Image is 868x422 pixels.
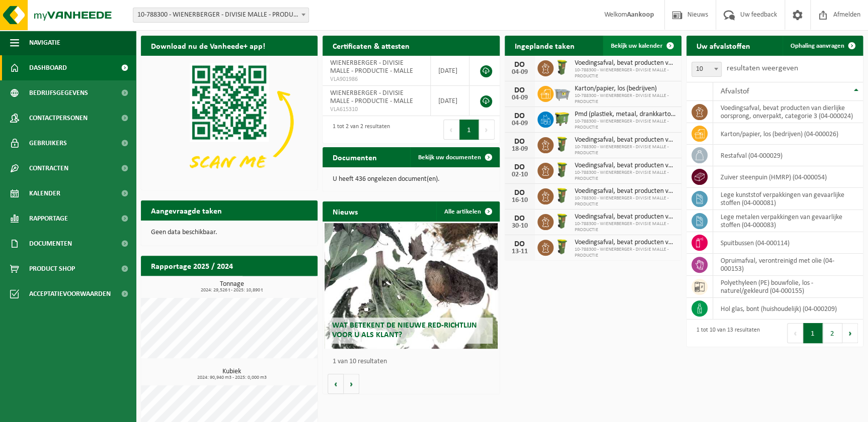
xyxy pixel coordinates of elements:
td: restafval (04-000029) [713,145,863,166]
td: voedingsafval, bevat producten van dierlijke oorsprong, onverpakt, categorie 3 (04-000024) [713,101,863,123]
span: Kalender [29,181,60,206]
span: 10-788300 - WIENERBERGER - DIVISIE MALLE - PRODUCTIE [575,247,676,259]
span: Contracten [29,156,68,181]
td: zuiver steenpuin (HMRP) (04-000054) [713,166,863,188]
span: Karton/papier, los (bedrijven) [575,85,676,93]
div: DO [510,86,530,94]
span: Navigatie [29,30,60,55]
span: 10-788300 - WIENERBERGER - DIVISIE MALLE - PRODUCTIE [575,221,676,233]
h2: Rapportage 2025 / 2024 [141,256,243,275]
td: [DATE] [431,56,469,86]
span: VLA901986 [330,75,423,83]
img: WB-1100-HPE-GN-50 [554,110,571,127]
span: Voedingsafval, bevat producten van dierlijke oorsprong, onverpakt, categorie 3 [575,162,676,170]
a: Ophaling aanvragen [782,36,862,56]
span: 10 [691,62,722,77]
div: DO [510,163,530,171]
span: WIENERBERGER - DIVISIE MALLE - PRODUCTIE - MALLE [330,59,413,75]
h2: Aangevraagde taken [141,200,232,220]
span: 2024: 29,526 t - 2025: 10,890 t [146,288,318,293]
div: 16-10 [510,197,530,204]
div: DO [510,138,530,146]
a: Bekijk uw kalender [603,36,680,56]
span: 10 [692,62,721,76]
img: WB-0060-HPE-GN-50 [554,136,571,153]
span: VLA615310 [330,105,423,114]
img: WB-2500-GAL-GY-01 [554,84,571,101]
img: WB-0060-HPE-GN-50 [554,238,571,255]
td: opruimafval, verontreinigd met olie (04-000153) [713,254,863,276]
span: Voedingsafval, bevat producten van dierlijke oorsprong, onverpakt, categorie 3 [575,59,676,67]
span: Ophaling aanvragen [791,43,844,49]
td: hol glas, bont (huishoudelijk) (04-000209) [713,298,863,320]
span: Contactpersonen [29,105,88,131]
span: Gebruikers [29,131,67,156]
div: DO [510,215,530,223]
span: Bekijk uw kalender [611,43,663,49]
span: Documenten [29,231,72,256]
img: WB-0060-HPE-GN-50 [554,213,571,230]
button: Previous [787,323,803,343]
label: resultaten weergeven [727,64,798,72]
div: 1 tot 10 van 13 resultaten [691,322,760,344]
div: DO [510,61,530,69]
a: Wat betekent de nieuwe RED-richtlijn voor u als klant? [325,223,498,349]
span: Voedingsafval, bevat producten van dierlijke oorsprong, onverpakt, categorie 3 [575,213,676,221]
button: Vorige [328,374,344,394]
span: Acceptatievoorwaarden [29,281,111,306]
div: DO [510,189,530,197]
span: 2024: 90,940 m3 - 2025: 0,000 m3 [146,375,318,380]
p: U heeft 436 ongelezen document(en). [333,176,489,183]
span: Dashboard [29,55,67,80]
button: 1 [459,120,479,140]
td: lege kunststof verpakkingen van gevaarlijke stoffen (04-000081) [713,188,863,210]
span: 10-788300 - WIENERBERGER - DIVISIE MALLE - PRODUCTIE [575,170,676,182]
div: 30-10 [510,223,530,230]
span: 10-788300 - WIENERBERGER - DIVISIE MALLE - PRODUCTIE [575,144,676,156]
span: Rapportage [29,206,68,231]
img: Download de VHEPlus App [141,56,318,188]
button: Volgende [344,374,359,394]
img: WB-0060-HPE-GN-50 [554,59,571,76]
h2: Ingeplande taken [505,36,585,55]
p: 1 van 10 resultaten [333,358,494,365]
span: Afvalstof [721,87,749,95]
td: karton/papier, los (bedrijven) (04-000026) [713,123,863,145]
h3: Kubiek [146,368,318,380]
td: polyethyleen (PE) bouwfolie, los - naturel/gekleurd (04-000155) [713,276,863,298]
img: WB-0060-HPE-GN-50 [554,161,571,178]
span: Bekijk uw documenten [418,154,481,161]
span: 10-788300 - WIENERBERGER - DIVISIE MALLE - PRODUCTIE [575,67,676,79]
span: 10-788300 - WIENERBERGER - DIVISIE MALLE - PRODUCTIE [575,195,676,207]
span: Voedingsafval, bevat producten van dierlijke oorsprong, onverpakt, categorie 3 [575,136,676,144]
button: 2 [823,323,842,343]
span: Pmd (plastiek, metaal, drankkartons) (bedrijven) [575,111,676,119]
h2: Uw afvalstoffen [686,36,760,55]
span: Voedingsafval, bevat producten van dierlijke oorsprong, onverpakt, categorie 3 [575,239,676,247]
td: [DATE] [431,86,469,116]
button: Previous [443,120,459,140]
td: lege metalen verpakkingen van gevaarlijke stoffen (04-000083) [713,210,863,232]
div: DO [510,240,530,248]
span: 10-788300 - WIENERBERGER - DIVISIE MALLE - PRODUCTIE - MALLE [133,8,308,22]
span: Voedingsafval, bevat producten van dierlijke oorsprong, onverpakt, categorie 3 [575,187,676,195]
span: 10-788300 - WIENERBERGER - DIVISIE MALLE - PRODUCTIE - MALLE [133,8,309,23]
span: Product Shop [29,256,75,281]
td: spuitbussen (04-000114) [713,232,863,254]
strong: Aankoop [627,11,654,19]
h2: Documenten [323,147,387,167]
div: 13-11 [510,248,530,255]
span: WIENERBERGER - DIVISIE MALLE - PRODUCTIE - MALLE [330,89,413,105]
span: 10-788300 - WIENERBERGER - DIVISIE MALLE - PRODUCTIE [575,93,676,105]
p: Geen data beschikbaar. [151,229,307,236]
h3: Tonnage [146,281,318,293]
a: Bekijk uw documenten [410,147,499,167]
h2: Certificaten & attesten [323,36,420,55]
div: 02-10 [510,171,530,178]
a: Bekijk rapportage [243,275,317,295]
div: DO [510,112,530,120]
a: Alle artikelen [436,201,499,222]
button: Next [479,120,495,140]
img: WB-0060-HPE-GN-50 [554,187,571,204]
button: Next [842,323,858,343]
